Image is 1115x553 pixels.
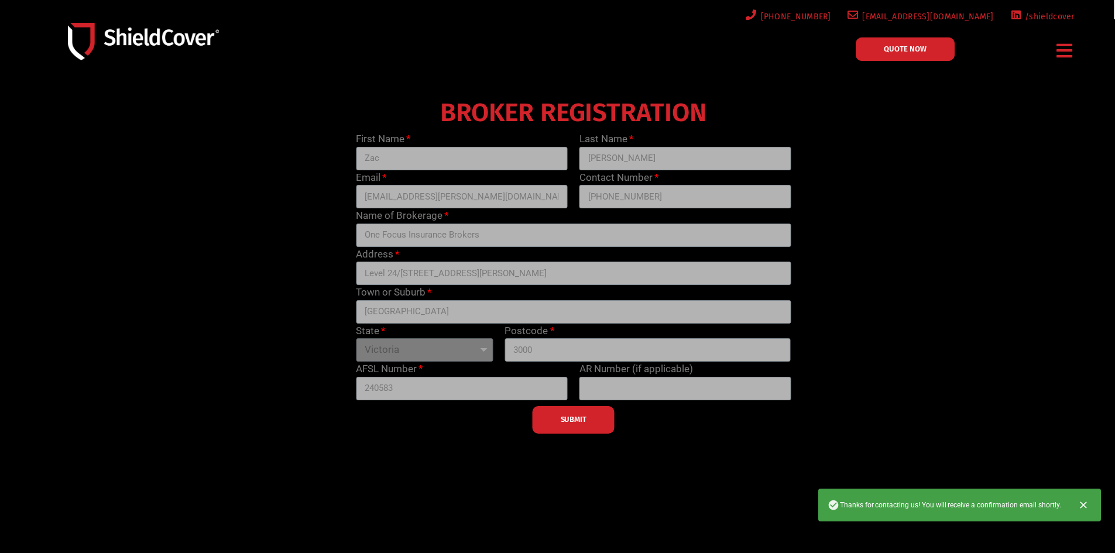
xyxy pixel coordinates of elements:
[356,324,385,339] label: State
[356,285,431,300] label: Town or Suburb
[845,9,994,24] a: [EMAIL_ADDRESS][DOMAIN_NAME]
[356,362,423,377] label: AFSL Number
[356,170,386,186] label: Email
[350,106,797,120] h4: BROKER REGISTRATION
[68,23,219,60] img: Shield-Cover-Underwriting-Australia-logo-full
[356,247,399,262] label: Address
[856,37,955,61] a: QUOTE NOW
[579,362,693,377] label: AR Number (if applicable)
[828,499,1061,511] span: Thanks for contacting us! You will receive a confirmation email shortly.
[1052,37,1078,64] div: Menu Toggle
[743,9,831,24] a: [PHONE_NUMBER]
[505,324,554,339] label: Postcode
[884,45,927,53] span: QUOTE NOW
[579,132,633,147] label: Last Name
[356,208,448,224] label: Name of Brokerage
[1021,9,1075,24] span: /shieldcover
[757,9,831,24] span: [PHONE_NUMBER]
[1008,9,1075,24] a: /shieldcover
[858,9,993,24] span: [EMAIL_ADDRESS][DOMAIN_NAME]
[579,170,658,186] label: Contact Number
[1071,492,1096,518] button: Close
[356,132,410,147] label: First Name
